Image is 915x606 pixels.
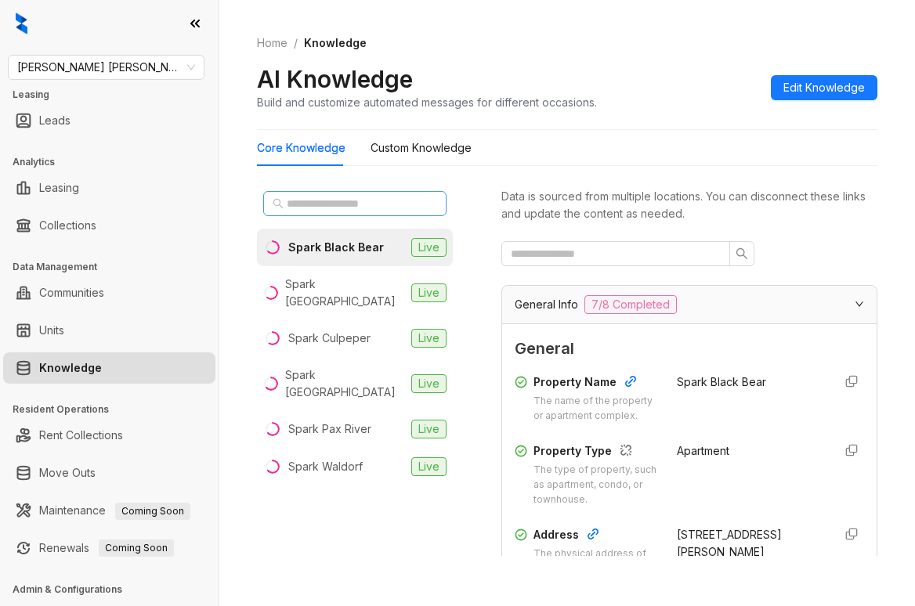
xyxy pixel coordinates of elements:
h3: Data Management [13,260,219,274]
div: Spark [GEOGRAPHIC_DATA] [285,276,405,310]
a: Units [39,315,64,346]
span: Live [411,420,447,438]
li: Collections [3,210,215,241]
span: search [273,198,284,209]
div: The physical address of the property, including city, state, and postal code. [533,546,658,591]
div: Spark Black Bear [288,239,384,256]
a: Communities [39,277,104,308]
div: Spark Waldorf [288,458,363,475]
li: Maintenance [3,495,215,526]
span: General [515,337,864,361]
a: Collections [39,210,96,241]
span: Knowledge [304,36,367,49]
li: / [294,34,298,52]
a: Leads [39,105,71,136]
a: RenewalsComing Soon [39,532,174,564]
span: Coming Soon [115,503,190,520]
span: expanded [855,299,864,308]
span: Live [411,457,447,476]
div: Data is sourced from multiple locations. You can disconnect these links and update the content as... [501,188,877,222]
div: Property Type [533,442,658,463]
a: Home [254,34,291,52]
span: Live [411,283,447,302]
div: The type of property, such as apartment, condo, or townhouse. [533,463,658,507]
span: Live [411,238,447,257]
span: Live [411,374,447,393]
div: Build and customize automated messages for different occasions. [257,94,597,110]
li: Knowledge [3,352,215,384]
img: logo [16,13,27,34]
span: search [736,247,748,260]
li: Move Outs [3,457,215,489]
li: Rent Collections [3,420,215,451]
span: Live [411,329,447,348]
span: Spark Black Bear [677,375,766,388]
span: Edit Knowledge [783,79,865,96]
div: Custom Knowledge [371,139,472,157]
li: Leasing [3,172,215,204]
li: Renewals [3,532,215,564]
div: Core Knowledge [257,139,345,157]
h3: Leasing [13,88,219,102]
span: Coming Soon [99,539,174,557]
button: Edit Knowledge [771,75,877,100]
span: Apartment [677,444,729,457]
li: Leads [3,105,215,136]
a: Knowledge [39,352,102,384]
h3: Resident Operations [13,402,219,417]
div: The name of the property or apartment complex. [533,394,658,424]
a: Leasing [39,172,79,204]
span: Gates Hudson [17,56,195,79]
div: Spark Pax River [288,420,371,438]
h3: Analytics [13,155,219,169]
div: Property Name [533,373,658,394]
li: Units [3,315,215,346]
h2: AI Knowledge [257,64,413,94]
li: Communities [3,277,215,308]
a: Move Outs [39,457,96,489]
span: 7/8 Completed [584,295,677,314]
div: Spark Culpeper [288,330,371,347]
span: General Info [515,296,578,313]
a: Rent Collections [39,420,123,451]
div: Spark [GEOGRAPHIC_DATA] [285,366,405,401]
h3: Admin & Configurations [13,583,219,597]
div: Address [533,526,658,546]
div: General Info7/8 Completed [502,286,877,323]
div: [STREET_ADDRESS][PERSON_NAME] [677,526,820,561]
